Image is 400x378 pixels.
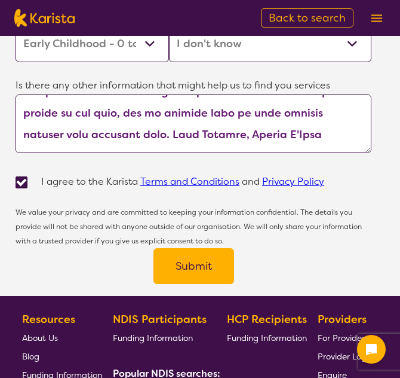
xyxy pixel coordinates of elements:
[113,333,193,343] span: Funding Information
[227,312,307,327] b: HCP Recipients
[16,205,371,248] p: We value your privacy and are committed to keeping your information confidential. The details you...
[318,347,373,365] a: Provider Login
[261,8,353,28] a: Back to search
[262,175,324,188] a: Privacy Policy
[16,77,371,94] p: Is there any other information that might help us to find you services
[318,312,367,327] b: Providers
[22,333,58,343] span: About Us
[22,351,39,362] span: Blog
[22,347,102,365] a: Blog
[227,333,307,343] span: Funding Information
[318,328,373,347] a: For Providers
[318,351,373,362] span: Provider Login
[22,312,75,327] b: Resources
[22,328,102,347] a: About Us
[113,328,216,347] a: Funding Information
[140,175,239,188] a: Terms and Conditions
[153,248,234,284] button: Submit
[318,333,368,343] span: For Providers
[41,173,324,191] p: I agree to the Karista and
[14,9,75,27] img: Karista logo
[371,14,382,22] img: menu
[113,312,207,327] b: NDIS Participants
[227,328,307,347] a: Funding Information
[269,11,346,25] span: Back to search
